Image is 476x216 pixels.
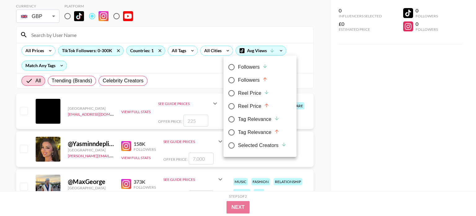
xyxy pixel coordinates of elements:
[238,116,280,123] div: Tag Relevance
[238,63,268,71] div: Followers
[238,103,269,110] div: Reel Price
[445,185,469,209] iframe: Drift Widget Chat Controller
[238,142,287,149] div: Selected Creators
[238,76,268,84] div: Followers
[238,90,269,97] div: Reel Price
[238,129,280,136] div: Tag Relevance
